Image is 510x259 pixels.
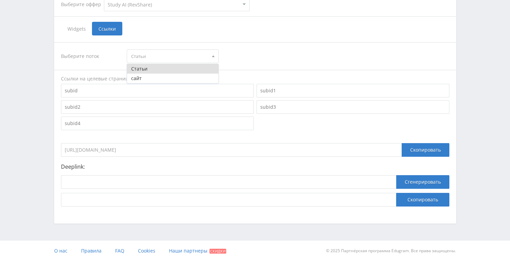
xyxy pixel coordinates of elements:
input: subid1 [257,84,449,97]
span: Widgets [61,22,92,35]
div: Скопировать [402,143,449,157]
input: subid3 [257,100,449,114]
div: Выберите оффер [61,2,104,7]
button: сайт [127,74,218,83]
span: Статьи [131,50,208,63]
div: Ссылки на целевые страницы оффера. [61,75,449,82]
p: Deeplink: [61,164,449,170]
span: Скидки [210,249,226,254]
span: О нас [54,247,67,254]
span: Наши партнеры [169,247,207,254]
button: Сгенерировать [396,175,449,189]
span: Ссылки [92,22,122,35]
span: Правила [81,247,102,254]
button: Скопировать [396,193,449,207]
button: Статьи [127,64,218,74]
span: Cookies [138,247,155,254]
div: Выберите поток [61,49,120,63]
input: subid [61,84,254,97]
input: subid4 [61,117,254,130]
input: subid2 [61,100,254,114]
span: FAQ [115,247,124,254]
